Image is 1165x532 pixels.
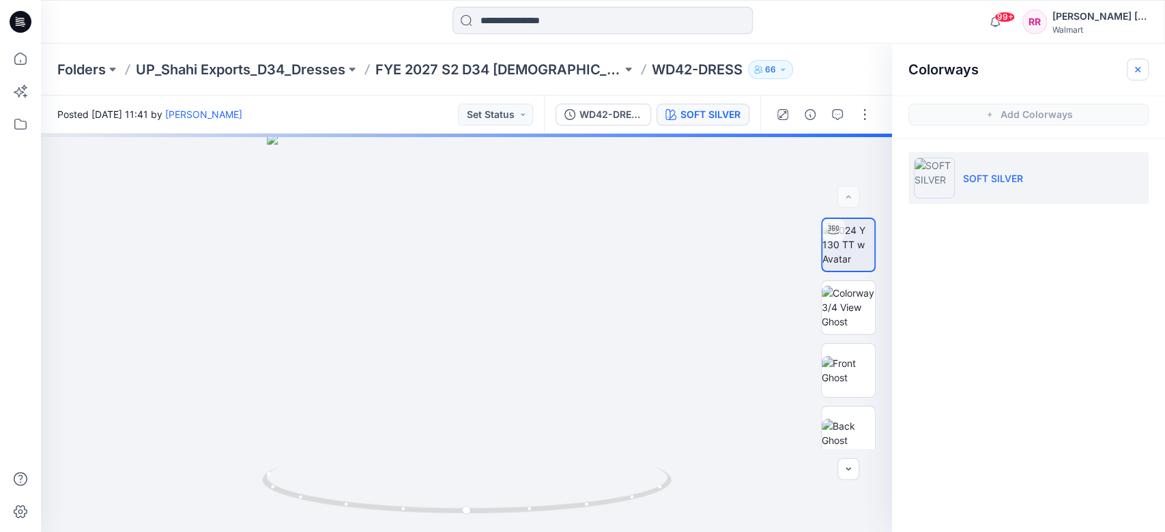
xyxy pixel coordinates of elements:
[579,107,642,122] div: WD42-DRESS
[1022,10,1047,34] div: RR
[914,158,955,198] img: SOFT SILVER
[765,62,776,77] p: 66
[57,60,106,79] a: Folders
[136,60,345,79] a: UP_Shahi Exports_D34_Dresses
[1052,8,1148,25] div: [PERSON_NAME] [PERSON_NAME]
[657,104,749,125] button: SOFT SILVER
[1052,25,1148,35] div: Walmart
[57,107,242,121] span: Posted [DATE] 11:41 by
[799,104,821,125] button: Details
[822,286,875,329] img: Colorway 3/4 View Ghost
[908,61,979,78] h2: Colorways
[556,104,651,125] button: WD42-DRESS
[652,60,743,79] p: WD42-DRESS
[165,108,242,120] a: [PERSON_NAME]
[822,419,875,447] img: Back Ghost
[375,60,622,79] a: FYE 2027 S2 D34 [DEMOGRAPHIC_DATA] Dresses - Shahi
[822,356,875,385] img: Front Ghost
[822,223,874,266] img: 2024 Y 130 TT w Avatar
[680,107,740,122] div: SOFT SILVER
[963,171,1023,186] p: SOFT SILVER
[994,12,1015,23] span: 99+
[748,60,793,79] button: 66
